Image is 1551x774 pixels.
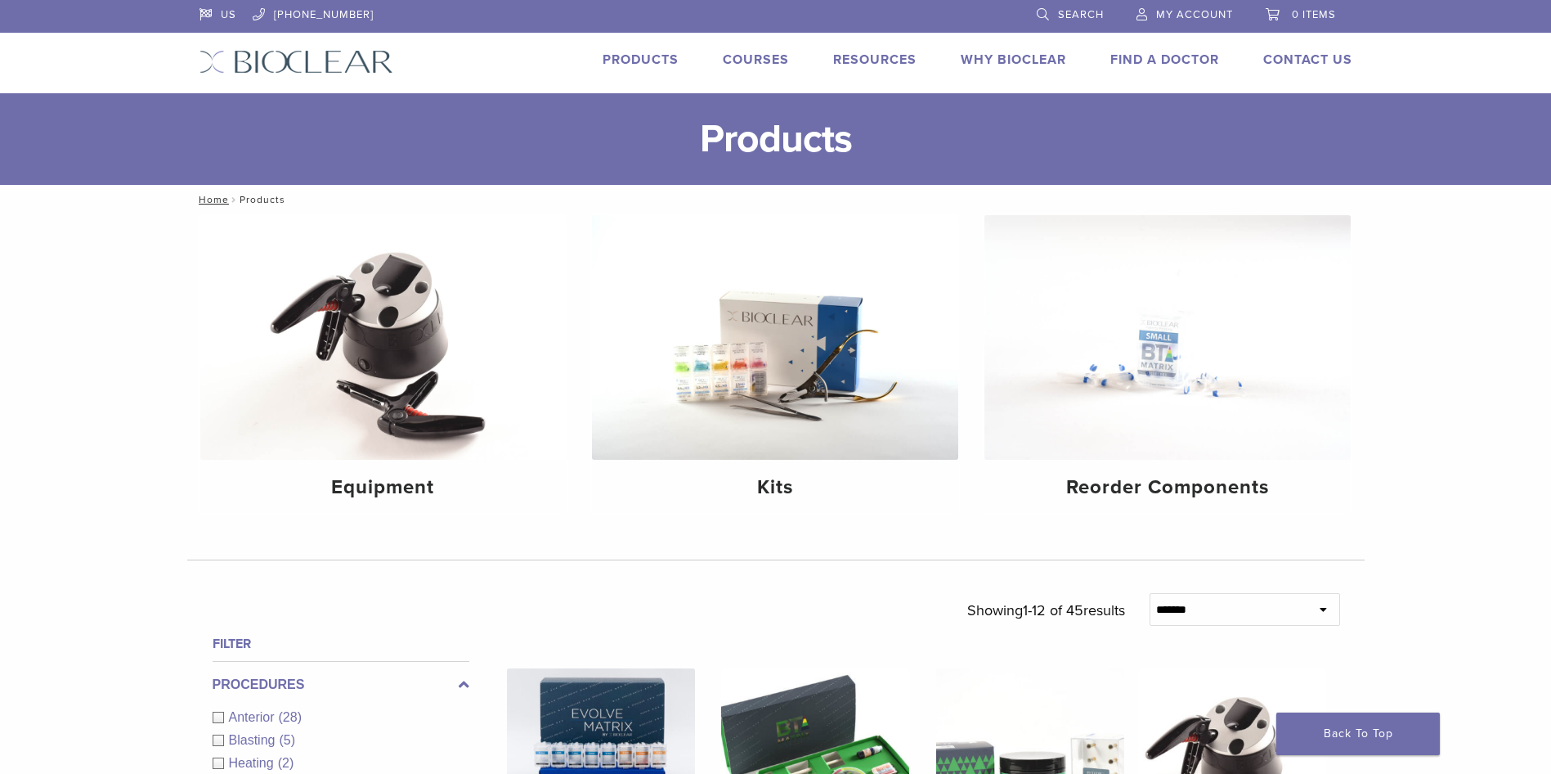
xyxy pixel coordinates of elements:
a: Home [194,194,229,205]
span: (5) [279,733,295,747]
img: Kits [592,215,958,460]
p: Showing results [967,593,1125,628]
a: Kits [592,215,958,513]
a: Courses [723,52,789,68]
span: Search [1058,8,1104,21]
h4: Reorder Components [997,473,1338,502]
a: Back To Top [1276,713,1440,755]
h4: Equipment [213,473,554,502]
img: Reorder Components [984,215,1351,460]
a: Find A Doctor [1110,52,1219,68]
h4: Kits [605,473,945,502]
span: Anterior [229,710,279,724]
span: Blasting [229,733,280,747]
a: Why Bioclear [961,52,1066,68]
a: Reorder Components [984,215,1351,513]
span: (28) [279,710,302,724]
img: Equipment [200,215,567,460]
span: My Account [1156,8,1233,21]
span: 1-12 of 45 [1023,601,1083,619]
span: / [229,196,240,204]
nav: Products [187,185,1365,214]
a: Equipment [200,215,567,513]
label: Procedures [213,675,469,695]
a: Products [603,52,679,68]
span: (2) [278,756,294,770]
h4: Filter [213,634,469,654]
img: Bioclear [199,50,393,74]
span: 0 items [1292,8,1336,21]
a: Resources [833,52,917,68]
span: Heating [229,756,278,770]
a: Contact Us [1263,52,1352,68]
